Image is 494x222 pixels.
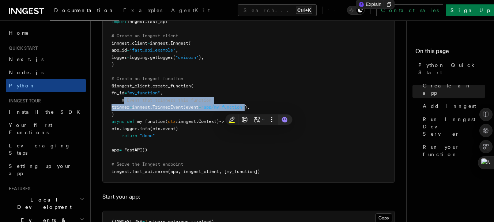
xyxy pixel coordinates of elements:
span: info [140,126,150,131]
span: Features [6,186,30,192]
span: (event [183,105,199,110]
span: Python [9,83,35,89]
a: Next.js [6,53,86,66]
span: app_id [112,48,127,53]
span: = [127,48,129,53]
span: ctx [168,119,176,124]
a: Python Quick Start [415,59,485,79]
a: AgentKit [167,2,214,20]
span: inngest_client [112,41,147,46]
span: fn_id [112,90,124,95]
span: ), [245,105,250,110]
span: . [168,41,170,46]
span: Add Inngest [423,102,476,110]
span: Run your function [423,143,485,158]
span: Run Inngest Dev Server [423,116,485,138]
button: Search...Ctrl+K [238,4,317,16]
span: inngest. [132,105,152,110]
span: Python Quick Start [418,61,485,76]
span: = [124,90,127,95]
span: inngest [127,19,145,24]
span: app [112,147,119,153]
span: async [112,119,124,124]
a: Add Inngest [420,99,485,113]
span: Setting up your app [9,163,72,176]
span: create_function [152,83,191,89]
span: "my_function" [127,90,160,95]
span: . [129,169,132,174]
a: Python [6,79,86,92]
h4: On this page [415,47,485,59]
a: Run Inngest Dev Server [420,113,485,140]
span: ( [191,83,193,89]
span: = [127,55,129,60]
span: import [112,19,127,24]
button: Toggle dark mode [347,6,365,15]
span: inngest [178,119,196,124]
span: FastAPI [124,147,142,153]
a: Examples [119,2,167,20]
span: () [142,147,147,153]
span: . [145,19,147,24]
span: ctx [112,126,119,131]
span: Home [9,29,29,37]
span: "uvicorn" [176,55,199,60]
span: # Event that triggers this function [122,98,211,103]
span: logger [112,55,127,60]
span: Create an app [423,82,485,97]
a: Create an app [420,79,485,99]
span: "app/my_function" [201,105,245,110]
span: ( [165,119,168,124]
span: ( [188,41,191,46]
span: Context) [199,119,219,124]
a: Node.js [6,66,86,79]
span: ) [112,112,114,117]
span: ), [199,55,204,60]
a: Install the SDK [6,105,86,118]
span: ) [112,62,114,67]
span: Examples [123,7,162,13]
span: fast_api [147,19,168,24]
span: . [119,126,122,131]
span: # Create an Inngest function [112,76,183,81]
a: Setting up your app [6,159,86,180]
span: . [137,126,140,131]
span: "fast_api_example" [129,48,176,53]
span: ( [173,55,176,60]
span: Install the SDK [9,109,84,115]
span: Inngest [170,41,188,46]
span: Node.js [9,69,44,75]
span: logger [122,126,137,131]
span: # Serve the Inngest endpoint [112,162,183,167]
a: Run your function [420,140,485,161]
span: = [147,41,150,46]
span: . [196,119,199,124]
span: (app, inngest_client, [my_function]) [168,169,260,174]
a: Home [6,26,86,39]
span: , [176,48,178,53]
span: "done" [140,133,155,138]
span: Local Development [6,196,80,211]
span: my_function [137,119,165,124]
span: AgentKit [171,7,210,13]
span: serve [155,169,168,174]
a: Leveraging Steps [6,139,86,159]
span: = [199,105,201,110]
span: , [160,90,163,95]
span: Documentation [54,7,114,13]
span: Inngest tour [6,98,41,104]
button: Local Development [6,193,86,214]
span: inngest [112,169,129,174]
span: Leveraging Steps [9,143,71,156]
span: TriggerEvent [152,105,183,110]
span: logging. [129,55,150,60]
span: inngest [150,41,168,46]
span: return [122,133,137,138]
span: getLogger [150,55,173,60]
span: (ctx.event) [150,126,178,131]
span: # Create an Inngest client [112,33,178,38]
span: -> [219,119,224,124]
span: Quick start [6,45,38,51]
span: . [152,169,155,174]
a: Your first Functions [6,118,86,139]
